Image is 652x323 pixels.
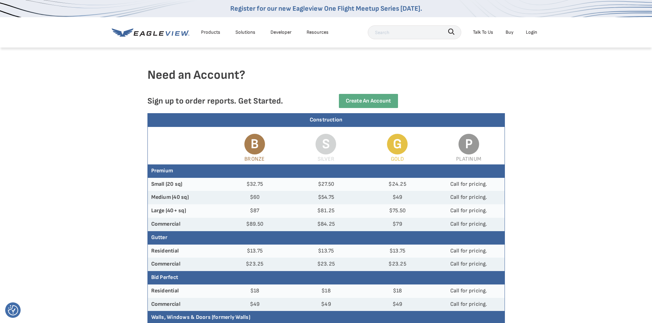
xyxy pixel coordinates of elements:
td: $32.75 [219,178,290,191]
span: G [387,134,408,154]
td: $13.75 [219,245,290,258]
th: Small (20 sq) [148,178,219,191]
td: $60 [219,191,290,204]
img: Revisit consent button [8,305,18,315]
a: Register for our new Eagleview One Flight Meetup Series [DATE]. [230,4,422,13]
td: Call for pricing. [433,284,505,298]
td: $13.75 [362,245,433,258]
td: Call for pricing. [433,298,505,311]
span: Gold [391,156,404,162]
td: Call for pricing. [433,245,505,258]
a: Buy [506,28,513,36]
td: $23.25 [290,258,362,271]
td: $89.50 [219,218,290,231]
th: Commercial [148,298,219,311]
td: $79 [362,218,433,231]
td: Call for pricing. [433,191,505,204]
a: Developer [270,28,291,36]
th: Commercial [148,218,219,231]
th: Medium (40 sq) [148,191,219,204]
td: $49 [219,298,290,311]
td: Call for pricing. [433,258,505,271]
div: Talk To Us [473,28,493,36]
td: $87 [219,204,290,218]
td: $13.75 [290,245,362,258]
span: Silver [318,156,334,162]
td: $24.25 [362,178,433,191]
span: S [316,134,336,154]
td: $18 [219,284,290,298]
td: $49 [362,191,433,204]
td: $23.25 [362,258,433,271]
td: $49 [290,298,362,311]
td: $27.50 [290,178,362,191]
th: Residential [148,245,219,258]
p: Sign up to order reports. Get Started. [147,96,315,106]
th: Premium [148,164,505,178]
div: Construction [148,114,505,127]
td: $81.25 [290,204,362,218]
td: $54.75 [290,191,362,204]
td: $18 [290,284,362,298]
td: $18 [362,284,433,298]
th: Large (40+ sq) [148,204,219,218]
input: Search [368,25,461,39]
h4: Need an Account? [147,67,505,94]
span: B [244,134,265,154]
th: Commercial [148,258,219,271]
td: Call for pricing. [433,218,505,231]
th: Bid Perfect [148,271,505,284]
a: Create an Account [339,94,398,108]
div: Solutions [235,28,255,36]
div: Login [526,28,537,36]
button: Consent Preferences [8,305,18,315]
td: $49 [362,298,433,311]
div: Resources [307,28,329,36]
th: Residential [148,284,219,298]
td: $75.50 [362,204,433,218]
td: $84.25 [290,218,362,231]
div: Products [201,28,220,36]
span: Bronze [244,156,265,162]
th: Gutter [148,231,505,245]
td: Call for pricing. [433,204,505,218]
td: Call for pricing. [433,178,505,191]
td: $23.25 [219,258,290,271]
span: P [458,134,479,154]
span: Platinum [456,156,481,162]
